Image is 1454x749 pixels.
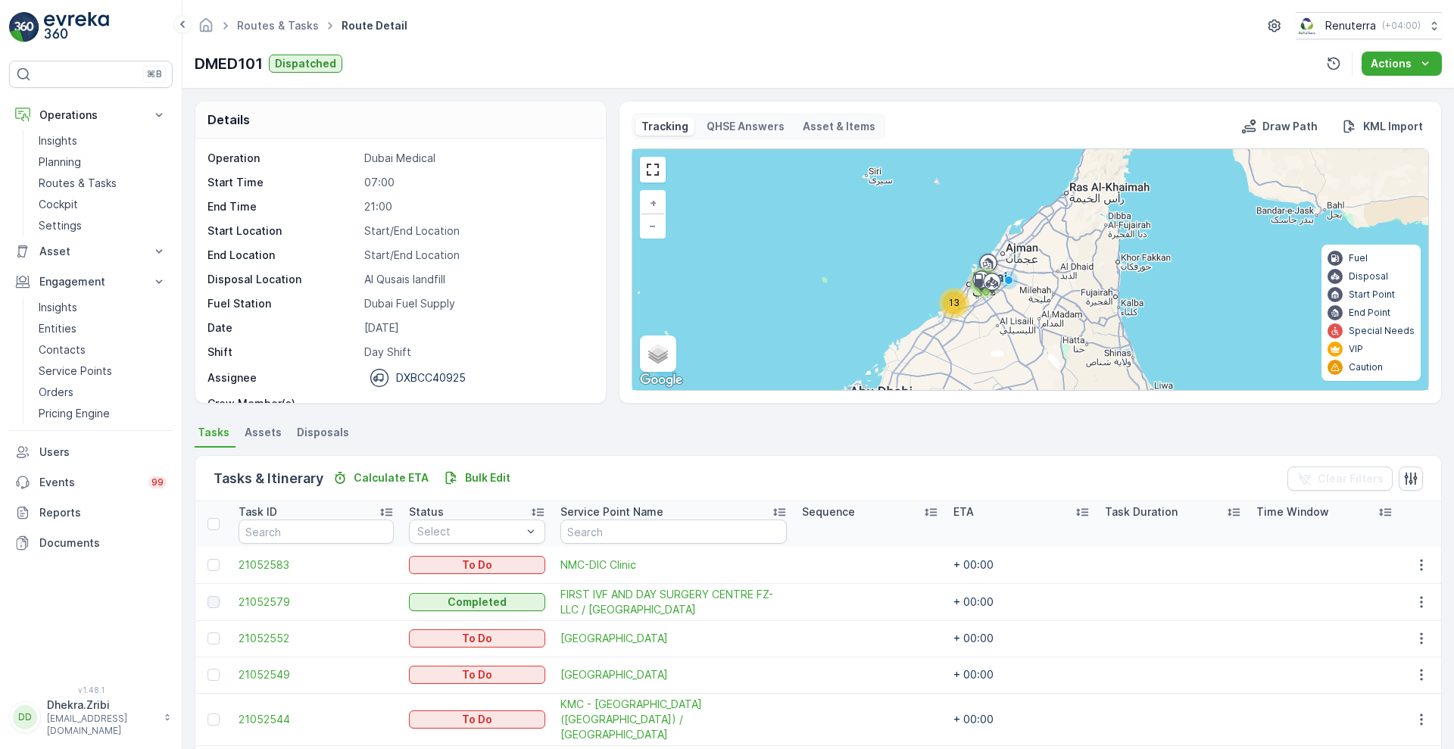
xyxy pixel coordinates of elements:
p: To Do [462,712,492,727]
p: Sequence [802,504,855,520]
p: Start/End Location [364,223,590,239]
p: Crew Member(s) [207,396,358,411]
p: Bulk Edit [465,470,510,485]
div: 4 [969,267,1000,298]
a: Cockpit [33,194,173,215]
a: Open this area in Google Maps (opens a new window) [636,370,686,390]
p: Start Location [207,223,358,239]
p: To Do [462,667,492,682]
span: Tasks [198,425,229,440]
span: 21052579 [239,595,394,610]
td: + 00:00 [946,583,1097,620]
p: Users [39,445,167,460]
a: Documents [9,528,173,558]
p: ETA [953,504,974,520]
span: 13 [949,297,959,308]
button: To Do [409,710,545,729]
p: Caution [1349,361,1383,373]
p: Clear Filters [1318,471,1384,486]
p: Shift [207,345,358,360]
a: Orders [33,382,173,403]
div: Toggle Row Selected [207,713,220,726]
p: DXBCC40925 [396,370,466,385]
a: Al Zahra Hospital [560,667,787,682]
span: + [650,196,657,209]
a: NMC-DIC Clinic [560,557,787,573]
p: Routes & Tasks [39,176,117,191]
a: Planning [33,151,173,173]
p: Calculate ETA [354,470,429,485]
span: 21052552 [239,631,394,646]
p: Asset & Items [803,119,875,134]
a: Settings [33,215,173,236]
p: Tracking [641,119,688,134]
p: Completed [448,595,507,610]
p: VIP [1349,343,1363,355]
p: Settings [39,218,82,233]
p: Start Time [207,175,358,190]
img: logo [9,12,39,42]
img: logo_light-DOdMpM7g.png [44,12,109,42]
p: 21:00 [364,199,590,214]
button: Renuterra(+04:00) [1296,12,1442,39]
p: Dispatched [275,56,336,71]
span: FIRST IVF AND DAY SURGERY CENTRE FZ-LLC / [GEOGRAPHIC_DATA] [560,587,787,617]
p: Renuterra [1325,18,1376,33]
p: End Point [1349,307,1390,319]
p: 99 [151,476,164,488]
p: Details [207,111,250,129]
button: Engagement [9,267,173,297]
div: DD [13,705,37,729]
p: Dhekra.Zribi [47,698,156,713]
p: Start Point [1349,289,1395,301]
p: Select [417,524,522,539]
p: Task ID [239,504,277,520]
a: Zoom In [641,192,664,214]
span: Route Detail [339,18,410,33]
p: Dubai Fuel Supply [364,296,590,311]
button: DDDhekra.Zribi[EMAIL_ADDRESS][DOMAIN_NAME] [9,698,173,737]
a: Contacts [33,339,173,360]
p: Events [39,475,139,490]
a: Users [9,437,173,467]
p: QHSE Answers [707,119,785,134]
p: Fuel Station [207,296,358,311]
p: Planning [39,154,81,170]
p: Asset [39,244,142,259]
a: Routes & Tasks [33,173,173,194]
a: Homepage [198,23,214,36]
button: Draw Path [1235,117,1324,136]
p: Al Qusais landfill [364,272,590,287]
button: Dispatched [269,55,342,73]
img: Screenshot_2024-07-26_at_13.33.01.png [1296,17,1319,34]
button: To Do [409,666,545,684]
a: American Hospital Media City [560,631,787,646]
td: + 00:00 [946,693,1097,745]
p: Reports [39,505,167,520]
p: Contacts [39,342,86,357]
p: To Do [462,631,492,646]
span: 21052544 [239,712,394,727]
a: Reports [9,498,173,528]
td: + 00:00 [946,547,1097,583]
p: ⌘B [147,68,162,80]
p: Entities [39,321,76,336]
div: Toggle Row Selected [207,596,220,608]
div: 0 [632,149,1428,390]
p: - [364,396,590,411]
p: Start/End Location [364,248,590,263]
p: Fuel [1349,252,1368,264]
p: KML Import [1363,119,1423,134]
span: KMC - [GEOGRAPHIC_DATA] ([GEOGRAPHIC_DATA]) / [GEOGRAPHIC_DATA] [560,697,787,742]
button: To Do [409,629,545,648]
p: To Do [462,557,492,573]
a: KMC - Karama Medical Center (Jumeirah Village Branch) / Jumeirah [560,697,787,742]
p: Day Shift [364,345,590,360]
p: DMED101 [195,52,263,75]
p: Cockpit [39,197,78,212]
a: Zoom Out [641,214,664,237]
p: Time Window [1256,504,1329,520]
img: Google [636,370,686,390]
p: Insights [39,133,77,148]
p: [DATE] [364,320,590,335]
